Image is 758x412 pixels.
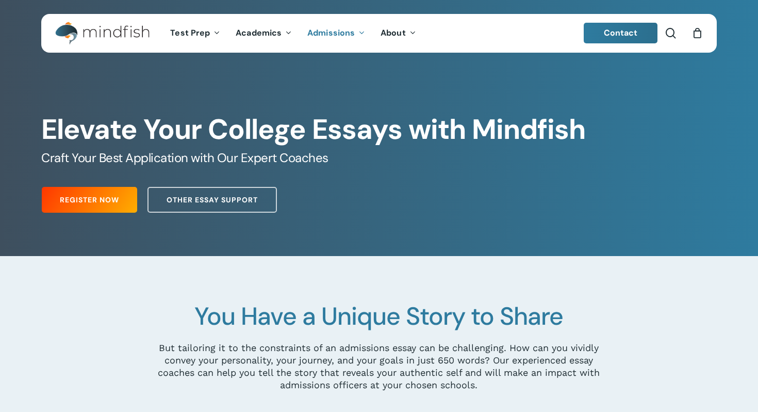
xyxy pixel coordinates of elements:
a: Other Essay Support [147,187,277,213]
a: Admissions [300,29,373,38]
a: Contact [584,23,658,43]
span: Contact [604,27,638,38]
a: Academics [228,29,300,38]
span: Admissions [307,27,355,38]
span: Register Now [60,195,119,205]
p: But tailoring it to the constraints of an admissions essay can be challenging. How can you vividl... [156,342,602,391]
header: Main Menu [41,14,717,53]
span: Other Essay Support [167,195,258,205]
iframe: Chatbot [524,336,744,398]
span: About [381,27,406,38]
h1: Elevate Your College Essays with Mindfish [41,113,716,146]
a: About [373,29,424,38]
a: Register Now [42,187,137,213]
a: Test Prep [162,29,228,38]
nav: Main Menu [162,14,423,53]
a: Cart [691,27,703,39]
span: You Have a Unique Story to Share [194,300,563,332]
span: Test Prep [170,27,210,38]
span: Academics [236,27,282,38]
h5: Craft Your Best Application with Our Expert Coaches [41,150,716,166]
